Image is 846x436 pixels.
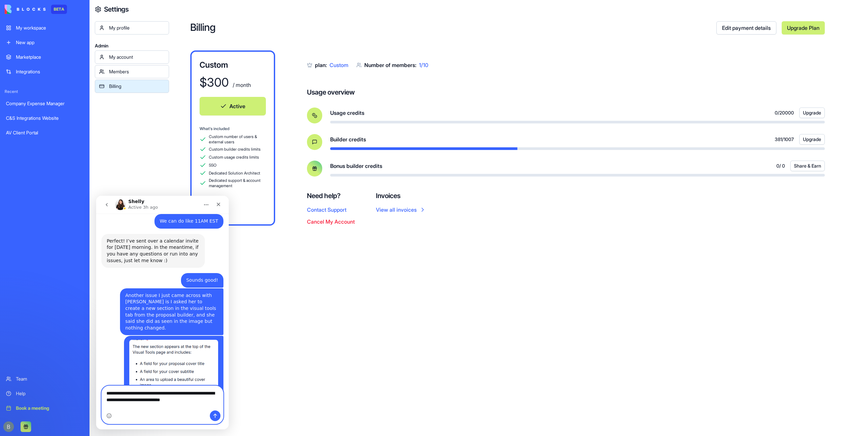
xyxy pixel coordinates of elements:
a: Marketplace [2,50,88,64]
a: Company Expense Manager [2,97,88,110]
span: Custom number of users & external users [209,134,266,145]
span: Custom [330,62,348,68]
h4: Settings [104,5,129,14]
span: 381 / 1007 [775,136,794,143]
span: plan: [315,62,327,68]
span: Custom builder credits limits [209,147,261,152]
div: / month [231,81,251,89]
button: Active [200,97,266,115]
span: Builder credits [330,135,366,143]
a: C&S Integrations Website [2,111,88,125]
h3: Custom [200,60,266,70]
h2: Billing [190,21,716,35]
button: Upgrade [799,108,825,118]
span: Admin [95,42,169,49]
div: BETA [51,5,67,14]
div: $ 300 [200,76,229,89]
div: Team [16,376,84,382]
h4: Invoices [376,191,426,200]
span: Custom usage credits limits [209,155,259,160]
a: Integrations [2,65,88,78]
a: BETA [5,5,67,14]
button: Send a message… [114,215,124,225]
a: Members [95,65,169,78]
button: Share & Earn [790,161,825,171]
a: Custom$300 / monthActiveWhat's includedCustom number of users & external usersCustom builder cred... [190,50,275,226]
img: ACg8ocIug40qN1SCXJiinWdltW7QsPxROn8ZAVDlgOtPD8eQfXIZmw=s96-c [3,421,14,432]
div: What's included [200,126,266,131]
div: Billing [109,83,165,90]
div: New app [16,39,84,46]
a: Edit payment details [716,21,776,35]
a: View all invoices [376,206,426,214]
span: 0 / 0 [776,163,785,169]
div: Company Expense Manager [6,100,84,107]
div: Help [16,390,84,397]
button: Contact Support [307,206,346,214]
span: Dedicated Solution Architect [209,171,260,176]
a: My workspace [2,21,88,35]
div: Book a meeting [16,405,84,411]
span: Bonus builder credits [330,162,382,170]
div: Members [109,68,165,75]
a: Team [2,372,88,386]
a: My account [95,50,169,64]
h4: Usage overview [307,88,355,97]
img: logo [5,5,46,14]
div: Integrations [16,68,84,75]
span: Number of members: [364,62,416,68]
a: Help [2,387,88,400]
div: Marketplace [16,54,84,60]
a: Upgrade Plan [782,21,825,35]
button: Cancel My Account [307,218,355,226]
a: AV Client Portal [2,126,88,139]
span: SSO [209,163,216,168]
iframe: Intercom live chat [96,196,229,429]
span: Recent [2,89,88,94]
div: My workspace [16,25,84,31]
a: Book a meeting [2,401,88,415]
span: Dedicated support & account management [209,178,266,188]
span: 1 / 10 [419,62,428,68]
a: New app [2,36,88,49]
div: My account [109,54,165,60]
h4: Need help? [307,191,355,200]
button: Upgrade [799,134,825,145]
a: My profile [95,21,169,35]
span: 0 / 20000 [775,109,794,116]
div: C&S Integrations Website [6,115,84,121]
a: Billing [95,80,169,93]
div: My profile [109,25,165,31]
div: AV Client Portal [6,129,84,136]
span: Usage credits [330,109,364,117]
